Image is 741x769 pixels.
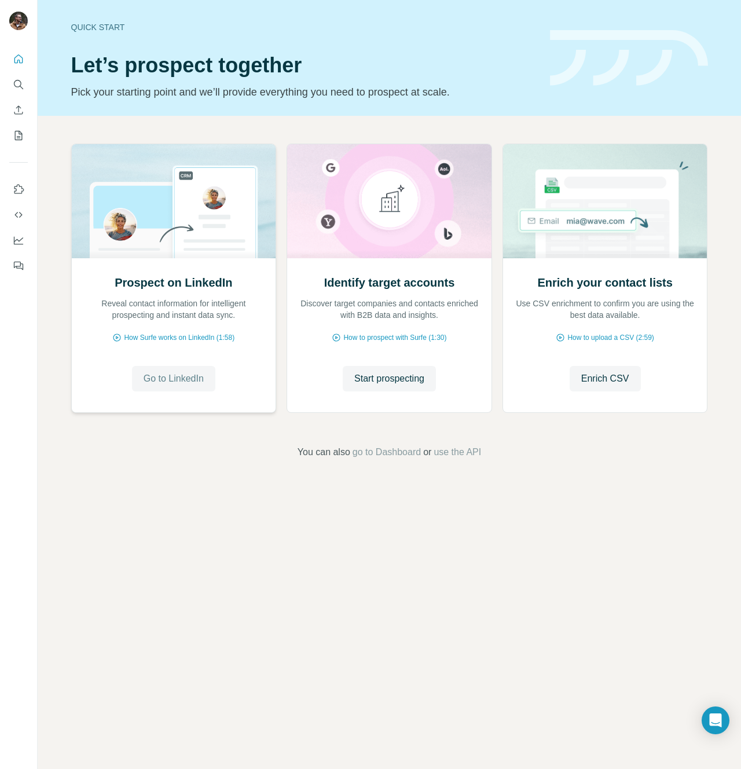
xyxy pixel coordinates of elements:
img: Prospect on LinkedIn [71,144,277,258]
div: Quick start [71,21,536,33]
span: How to upload a CSV (2:59) [567,332,654,343]
p: Reveal contact information for intelligent prospecting and instant data sync. [83,298,265,321]
button: go to Dashboard [353,445,421,459]
img: Identify target accounts [287,144,492,258]
button: Enrich CSV [570,366,641,391]
h2: Prospect on LinkedIn [115,274,232,291]
img: banner [550,30,708,86]
button: My lists [9,125,28,146]
button: Feedback [9,255,28,276]
p: Use CSV enrichment to confirm you are using the best data available. [515,298,696,321]
button: use the API [434,445,481,459]
button: Search [9,74,28,95]
span: or [423,445,431,459]
button: Quick start [9,49,28,69]
p: Pick your starting point and we’ll provide everything you need to prospect at scale. [71,84,536,100]
button: Dashboard [9,230,28,251]
button: Use Surfe on LinkedIn [9,179,28,200]
button: Start prospecting [343,366,436,391]
p: Discover target companies and contacts enriched with B2B data and insights. [299,298,480,321]
h2: Identify target accounts [324,274,455,291]
span: How to prospect with Surfe (1:30) [343,332,446,343]
div: Open Intercom Messenger [702,706,729,734]
button: Enrich CSV [9,100,28,120]
span: Go to LinkedIn [144,372,204,386]
h1: Let’s prospect together [71,54,536,77]
span: Start prospecting [354,372,424,386]
span: Enrich CSV [581,372,629,386]
h2: Enrich your contact lists [537,274,672,291]
span: How Surfe works on LinkedIn (1:58) [124,332,234,343]
img: Enrich your contact lists [502,144,708,258]
span: You can also [298,445,350,459]
button: Use Surfe API [9,204,28,225]
button: Go to LinkedIn [132,366,215,391]
img: Avatar [9,12,28,30]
